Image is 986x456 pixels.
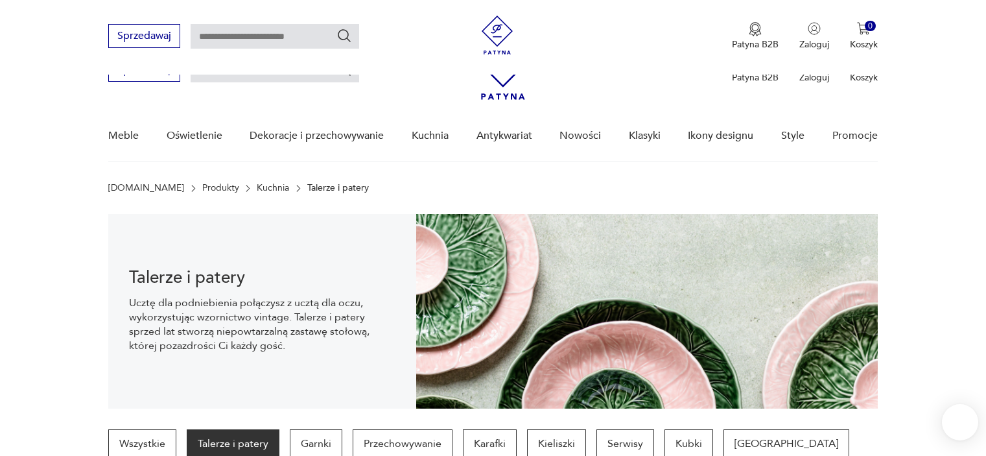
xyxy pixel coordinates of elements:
a: Nowości [559,111,601,161]
img: Ikona medalu [749,22,762,36]
a: Sprzedawaj [108,66,180,75]
p: Ucztę dla podniebienia połączysz z ucztą dla oczu, wykorzystując wzornictwo vintage. Talerze i pa... [129,296,395,353]
a: Klasyki [629,111,661,161]
a: Oświetlenie [167,111,222,161]
h1: Talerze i patery [129,270,395,285]
a: [DOMAIN_NAME] [108,183,184,193]
p: Zaloguj [799,38,829,51]
button: Sprzedawaj [108,24,180,48]
p: Koszyk [850,71,878,84]
p: Zaloguj [799,71,829,84]
a: Dekoracje i przechowywanie [250,111,384,161]
a: Kuchnia [257,183,289,193]
a: Style [781,111,804,161]
p: Talerze i patery [307,183,369,193]
a: Meble [108,111,139,161]
a: Ikona medaluPatyna B2B [732,22,779,51]
a: Promocje [832,111,878,161]
button: Zaloguj [799,22,829,51]
button: 0Koszyk [850,22,878,51]
a: Antykwariat [476,111,532,161]
img: Patyna - sklep z meblami i dekoracjami vintage [478,16,517,54]
button: Patyna B2B [732,22,779,51]
img: 1ddbec33595ea687024a278317a35c84.jpg [416,214,878,409]
a: Produkty [202,183,239,193]
img: Ikona koszyka [857,22,870,35]
p: Patyna B2B [732,38,779,51]
div: 0 [865,21,876,32]
a: Kuchnia [412,111,449,161]
img: Ikonka użytkownika [808,22,821,35]
iframe: Smartsupp widget button [942,404,978,440]
a: Sprzedawaj [108,32,180,42]
p: Patyna B2B [732,71,779,84]
p: Koszyk [850,38,878,51]
button: Szukaj [336,28,352,43]
a: Ikony designu [688,111,753,161]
